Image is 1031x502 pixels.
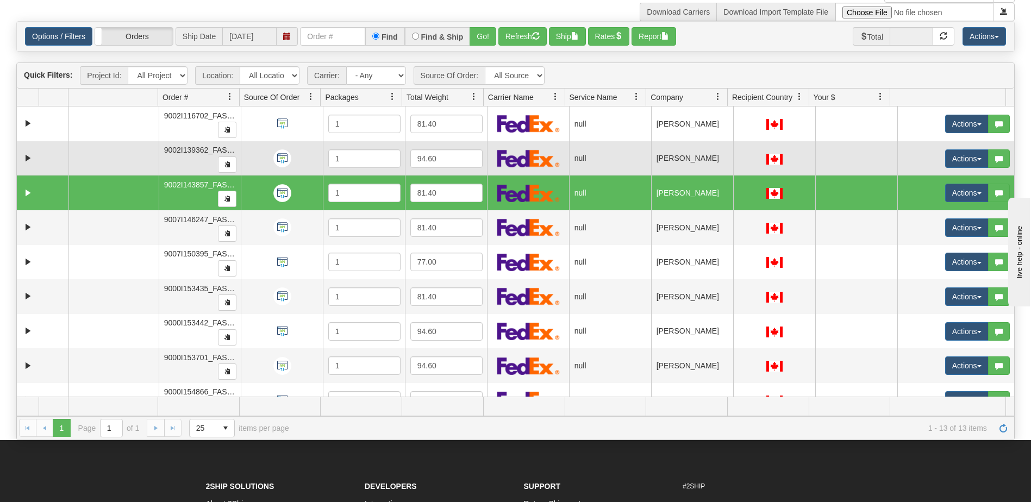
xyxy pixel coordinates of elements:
[164,318,238,327] span: 9000I153442_FASUS
[218,225,236,242] button: Copy to clipboard
[164,387,238,396] span: 9000I154866_FASUS
[189,419,235,437] span: Page sizes drop down
[790,87,809,106] a: Recipient Country filter column settings
[21,393,35,407] a: Expand
[78,419,140,437] span: Page of 1
[569,106,651,141] td: null
[853,27,890,46] span: Total
[164,180,238,189] span: 9002I143857_FASUS
[164,249,238,258] span: 9007I150395_FASUS
[945,287,989,306] button: Actions
[163,92,188,103] span: Order #
[945,218,989,237] button: Actions
[407,92,448,103] span: Total Weight
[814,92,835,103] span: Your $
[497,357,560,375] img: FedEx
[766,223,783,234] img: CA
[176,27,222,46] span: Ship Date
[498,27,547,46] button: Refresh
[766,188,783,199] img: CA
[497,287,560,305] img: FedEx
[218,329,236,346] button: Copy to clipboard
[196,423,210,434] span: 25
[273,149,291,167] img: API
[651,348,733,383] td: [PERSON_NAME]
[546,87,565,106] a: Carrier Name filter column settings
[766,119,783,130] img: CA
[164,215,238,224] span: 9007I146247_FASUS
[549,27,586,46] button: Ship
[627,87,646,106] a: Service Name filter column settings
[569,279,651,314] td: null
[569,314,651,349] td: null
[835,3,993,21] input: Import
[995,419,1012,436] a: Refresh
[195,66,240,85] span: Location:
[25,27,92,46] a: Options / Filters
[1006,196,1030,306] iframe: chat widget
[766,257,783,268] img: CA
[273,391,291,409] img: API
[382,33,398,41] label: Find
[497,184,560,202] img: FedEx
[945,253,989,271] button: Actions
[588,27,630,46] button: Rates
[465,87,483,106] a: Total Weight filter column settings
[651,279,733,314] td: [PERSON_NAME]
[218,156,236,173] button: Copy to clipboard
[164,111,238,120] span: 9002I116702_FASUS
[21,255,35,269] a: Expand
[8,9,101,17] div: live help - online
[732,92,792,103] span: Recipient Country
[273,322,291,340] img: API
[963,27,1006,46] button: Actions
[21,324,35,338] a: Expand
[497,149,560,167] img: FedEx
[218,294,236,311] button: Copy to clipboard
[273,218,291,236] img: API
[164,146,238,154] span: 9002I139362_FASUS
[21,186,35,200] a: Expand
[766,396,783,406] img: CA
[497,115,560,133] img: FedEx
[945,149,989,168] button: Actions
[421,33,464,41] label: Find & Ship
[300,27,365,46] input: Order #
[766,292,783,303] img: CA
[709,87,727,106] a: Company filter column settings
[766,361,783,372] img: CA
[218,363,236,380] button: Copy to clipboard
[647,8,710,16] a: Download Carriers
[569,175,651,210] td: null
[569,141,651,176] td: null
[273,253,291,271] img: API
[325,92,358,103] span: Packages
[723,8,828,16] a: Download Import Template File
[189,419,289,437] span: items per page
[766,154,783,165] img: CA
[569,245,651,280] td: null
[273,184,291,202] img: API
[570,92,617,103] span: Service Name
[651,92,683,103] span: Company
[383,87,402,106] a: Packages filter column settings
[569,383,651,418] td: null
[497,391,560,409] img: FedEx
[651,175,733,210] td: [PERSON_NAME]
[488,92,534,103] span: Carrier Name
[164,284,238,293] span: 9000I153435_FASUS
[470,27,496,46] button: Go!
[945,391,989,410] button: Actions
[766,327,783,337] img: CA
[651,245,733,280] td: [PERSON_NAME]
[414,66,485,85] span: Source Of Order:
[945,184,989,202] button: Actions
[945,322,989,341] button: Actions
[365,482,417,491] strong: Developers
[21,359,35,373] a: Expand
[632,27,676,46] button: Report
[497,253,560,271] img: FedEx
[273,357,291,375] img: API
[218,122,236,138] button: Copy to clipboard
[651,383,733,418] td: [PERSON_NAME]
